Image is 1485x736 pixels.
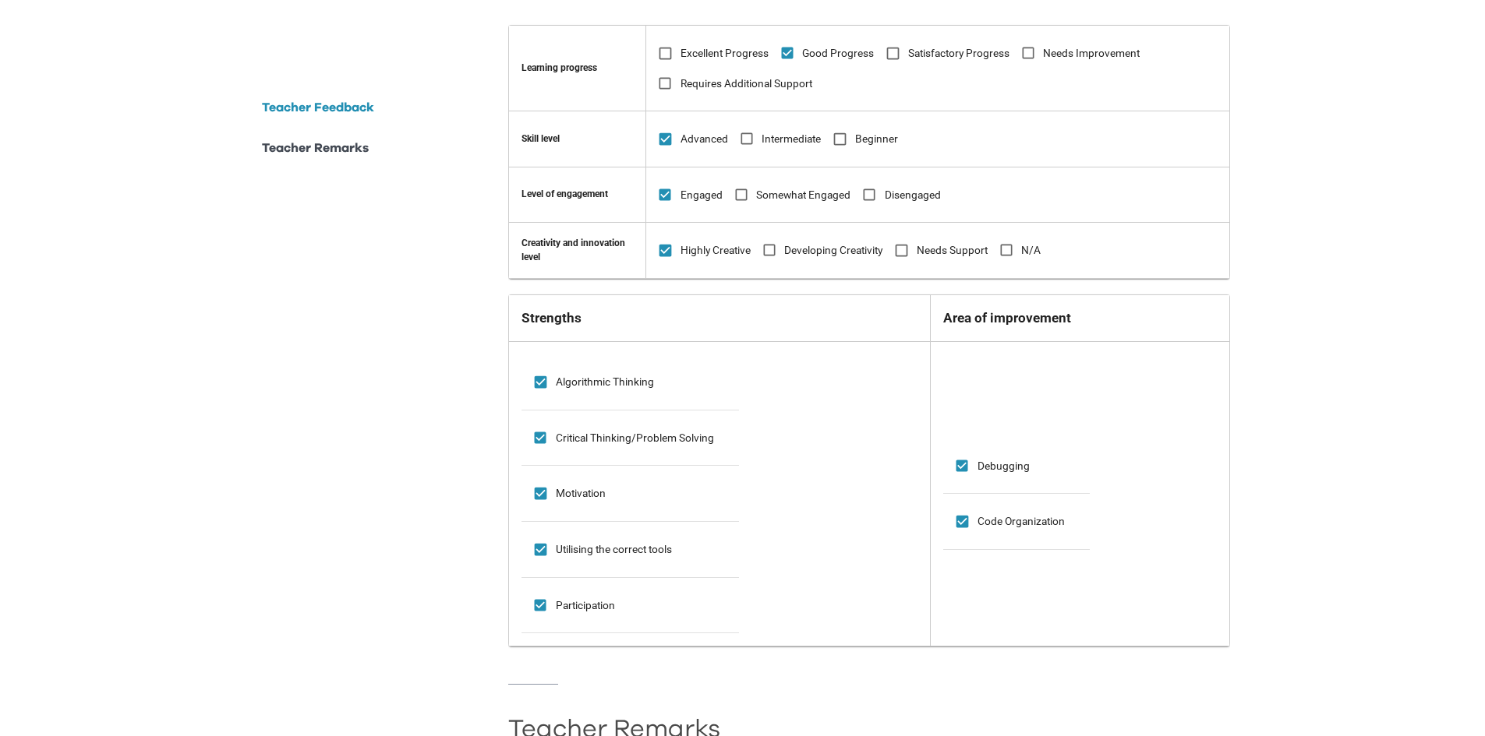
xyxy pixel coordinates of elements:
td: Creativity and innovation level [509,223,646,279]
span: Engaged [681,187,723,203]
span: Somewhat Engaged [756,187,850,203]
span: Satisfactory Progress [908,45,1009,62]
span: Needs Support [917,242,988,259]
span: Participation [556,597,615,614]
span: Beginner [855,131,898,147]
p: Teacher Remarks [262,139,369,157]
span: Requires Additional Support [681,76,812,92]
span: Advanced [681,131,728,147]
span: Excellent Progress [681,45,769,62]
span: Developing Creativity [784,242,882,259]
span: Utilising the correct tools [556,541,672,558]
span: Motivation [556,485,606,502]
span: Debugging [978,458,1030,474]
span: Code Organization [978,513,1065,530]
p: Teacher Feedback [262,98,374,117]
span: Critical Thinking/Problem Solving [556,430,714,446]
span: Good Progress [802,45,874,62]
span: Highly Creative [681,242,751,259]
td: Level of engagement [509,167,646,223]
span: N/A [1021,242,1041,259]
th: Learning progress [509,26,646,111]
span: Intermediate [762,131,821,147]
span: Algorithmic Thinking [556,374,654,390]
h6: Area of improvement [943,308,1216,329]
span: Disengaged [885,187,941,203]
span: Needs Improvement [1043,45,1140,62]
h6: Strengths [522,308,918,329]
td: Skill level [509,111,646,167]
